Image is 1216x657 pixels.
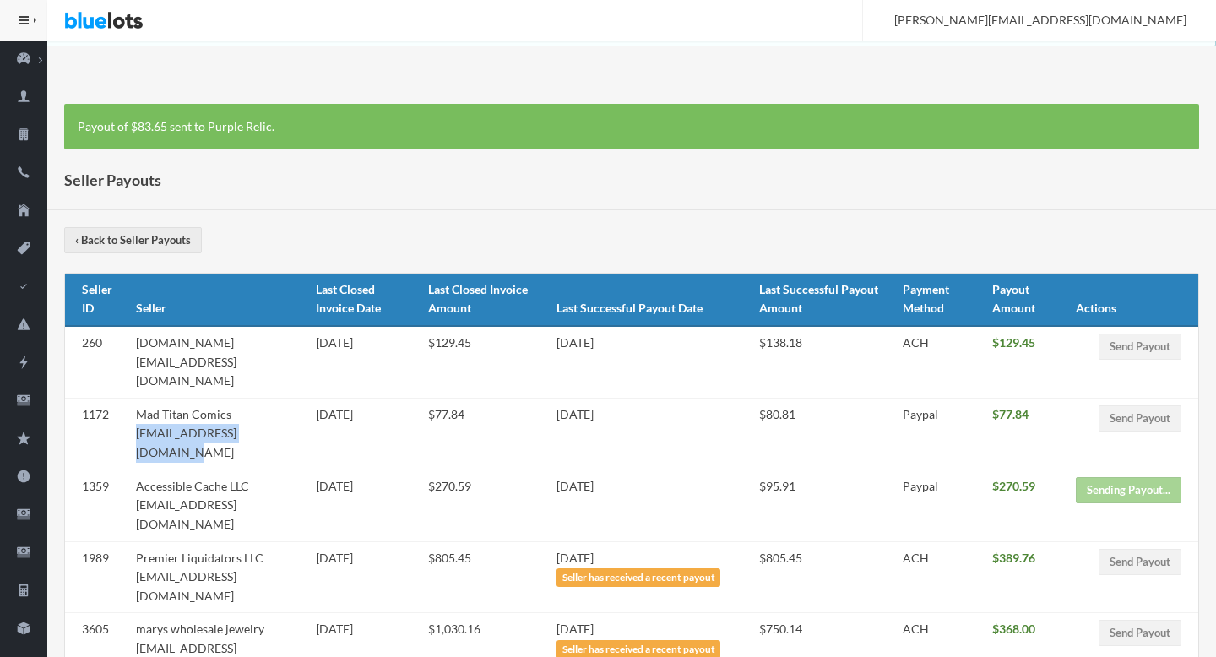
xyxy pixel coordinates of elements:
td: 1359 [65,470,129,541]
td: $77.84 [421,398,551,470]
td: 1172 [65,398,129,470]
td: $95.91 [752,470,896,541]
td: [DATE] [309,398,421,470]
h1: Seller Payouts [64,167,161,193]
td: Premier Liquidators LLC [EMAIL_ADDRESS][DOMAIN_NAME] [129,541,310,613]
td: $805.45 [752,541,896,613]
td: [DATE] [309,541,421,613]
b: $389.76 [992,551,1035,565]
td: Paypal [896,470,985,541]
b: $129.45 [992,335,1035,350]
th: Last Successful Payout Date [550,274,752,326]
td: [DATE] [550,470,752,541]
td: [DATE] [550,326,752,398]
a: ‹ Back to Seller Payouts [64,227,202,253]
b: $270.59 [992,479,1035,493]
td: [DATE] [309,326,421,398]
th: Payout Amount [985,274,1069,326]
td: [DOMAIN_NAME] [EMAIL_ADDRESS][DOMAIN_NAME] [129,326,310,398]
td: [DATE] [550,398,752,470]
td: $129.45 [421,326,551,398]
td: ACH [896,541,985,613]
td: Accessible Cache LLC [EMAIL_ADDRESS][DOMAIN_NAME] [129,470,310,541]
td: $80.81 [752,398,896,470]
td: [DATE] [309,470,421,541]
th: Actions [1069,274,1198,326]
td: 260 [65,326,129,398]
td: 1989 [65,541,129,613]
div: Payout of $83.65 sent to Purple Relic. [64,104,1199,150]
div: Seller has received a recent payout [556,568,720,587]
span: [PERSON_NAME][EMAIL_ADDRESS][DOMAIN_NAME] [876,13,1186,27]
td: Mad Titan Comics [EMAIL_ADDRESS][DOMAIN_NAME] [129,398,310,470]
th: Seller ID [65,274,129,326]
td: ACH [896,326,985,398]
td: $270.59 [421,470,551,541]
td: $138.18 [752,326,896,398]
b: $368.00 [992,622,1035,636]
th: Last Closed Invoice Date [309,274,421,326]
td: [DATE] [550,541,752,613]
b: $77.84 [992,407,1029,421]
td: Paypal [896,398,985,470]
th: Last Closed Invoice Amount [421,274,551,326]
th: Payment Method [896,274,985,326]
td: $805.45 [421,541,551,613]
th: Seller [129,274,310,326]
th: Last Successful Payout Amount [752,274,896,326]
